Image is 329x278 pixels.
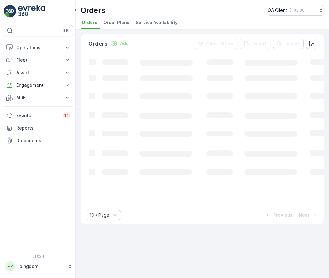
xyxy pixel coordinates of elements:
[299,212,309,218] p: Next
[4,5,16,18] img: logo
[4,79,73,91] button: Engagement
[16,125,70,131] p: Reports
[103,19,129,26] span: Order Plans
[273,212,293,218] p: Previous
[88,39,107,48] p: Orders
[16,137,70,144] p: Documents
[4,255,73,259] span: v 1.50.4
[240,39,270,49] button: Export
[16,69,60,76] p: Asset
[16,95,60,101] p: MRF
[4,122,73,134] a: Reports
[82,19,97,26] span: Orders
[273,39,304,49] button: Import
[136,19,178,26] span: Service Availability
[4,109,73,122] a: Events34
[4,66,73,79] button: Asset
[4,54,73,66] button: Fleet
[4,260,73,273] button: PPpingdom
[16,112,59,119] p: Events
[16,57,60,63] p: Fleet
[4,134,73,147] a: Documents
[16,44,60,51] p: Operations
[81,5,105,15] p: Orders
[64,113,69,118] p: 34
[264,211,293,219] button: Previous
[298,211,319,219] button: Next
[62,28,69,33] p: ⌘B
[18,5,45,18] img: logo_light-DOdMpM7g.png
[194,39,237,49] button: Clear Filters
[4,41,73,54] button: Operations
[19,263,64,270] p: pingdom
[206,41,233,47] p: Clear Filters
[109,40,131,47] button: Add
[252,41,267,47] p: Export
[120,40,129,47] p: Add
[285,41,300,47] p: Import
[268,5,324,16] button: QA Client(+03:00)
[290,8,306,13] p: ( +03:00 )
[16,82,60,88] p: Engagement
[268,7,287,13] p: QA Client
[5,261,15,271] div: PP
[4,91,73,104] button: MRF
